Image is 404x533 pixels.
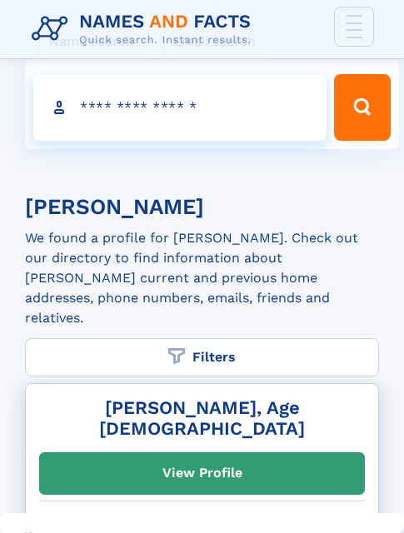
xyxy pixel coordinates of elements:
img: Logo Names and Facts [25,7,265,52]
a: View Profile [40,453,364,493]
input: search input [33,74,327,141]
button: Search Button [334,74,391,141]
div: We found a profile for [PERSON_NAME]. Check out our directory to find information about [PERSON_N... [25,228,379,335]
a: [PERSON_NAME], Age [DEMOGRAPHIC_DATA] [39,397,365,439]
h1: [PERSON_NAME] [25,197,362,217]
label: Filters [25,338,379,376]
div: View Profile [162,454,242,492]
